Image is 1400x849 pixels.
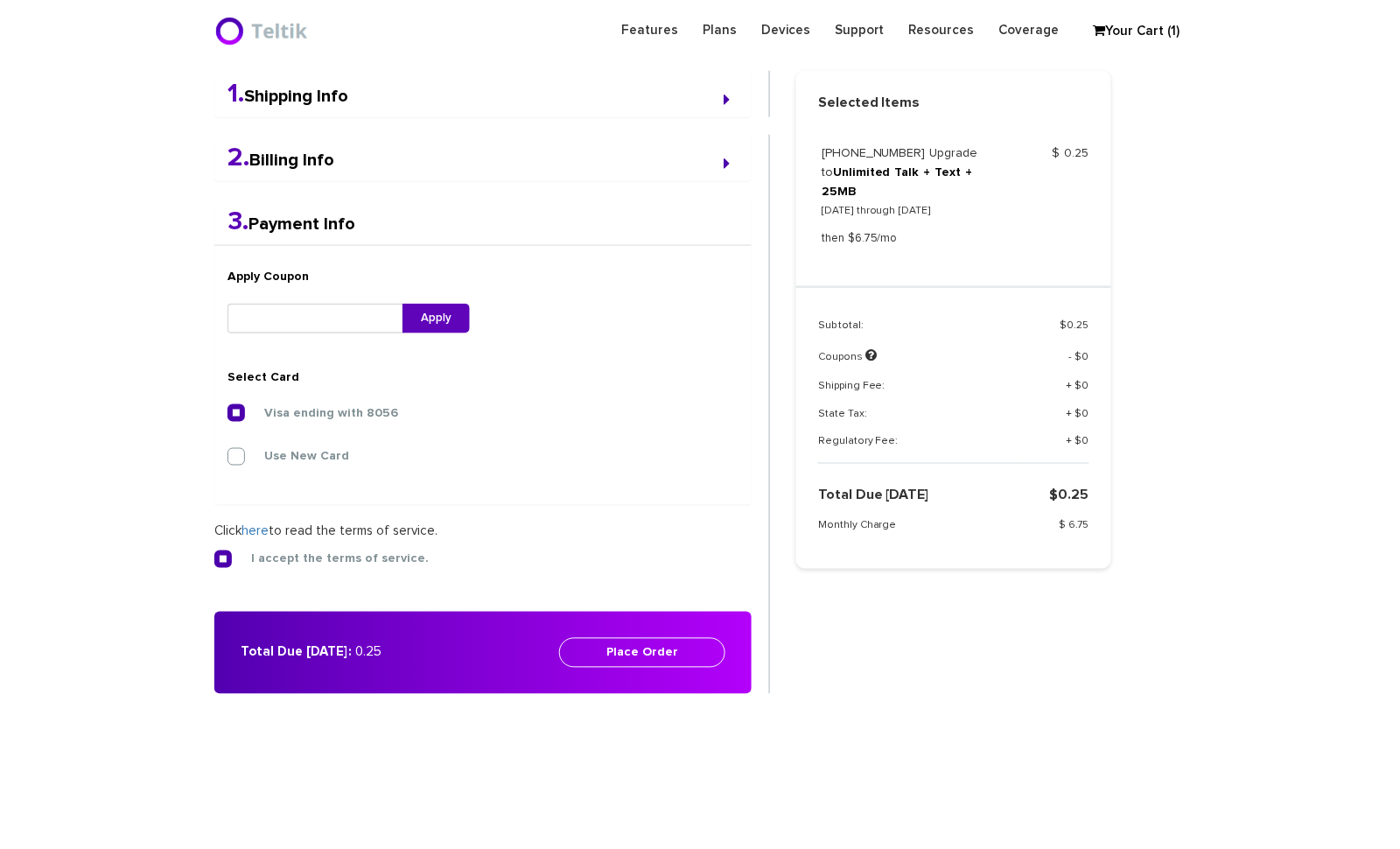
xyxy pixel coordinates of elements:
[822,166,973,198] a: Unlimited Talk + Text + 25MB
[239,449,350,465] label: Use New Card
[227,268,470,286] h6: Apply Coupon
[241,646,352,659] strong: Total Due [DATE]:
[690,13,749,47] a: Plans
[1082,409,1089,419] span: 0
[822,13,897,47] a: Support
[239,405,399,421] label: Visa ending with 8056
[609,13,690,47] a: Features
[1082,437,1089,447] span: 0
[226,551,430,567] label: I accept the terms of service.
[987,13,1072,47] a: Coverage
[214,13,311,48] img: BriteX
[227,368,470,387] h4: Select Card
[1082,381,1089,391] span: 0
[1018,347,1089,378] td: - $
[1059,488,1089,502] span: 0.25
[822,229,1002,249] p: then $6.75/mo
[822,144,1002,264] td: [PHONE_NUMBER] Upgrade to
[227,88,348,105] a: 1.Shipping Info
[818,347,1018,378] td: Coupons
[1018,519,1089,547] td: $ 6.75
[214,525,437,538] span: Click to read the terms of service.
[796,93,1111,113] strong: Selected Items
[355,646,381,659] span: 0.25
[749,13,822,47] a: Devices
[227,215,355,233] a: 3.Payment Info
[1002,144,1089,264] td: $ 0.25
[1082,352,1089,362] span: 0
[1085,18,1172,45] a: Your Cart (1)
[227,144,249,171] span: 2.
[402,304,470,333] button: Apply
[227,81,244,107] span: 1.
[818,435,1018,464] td: Regulatory Fee:
[1050,488,1089,502] strong: $
[241,525,269,538] a: here
[818,488,929,502] strong: Total Due [DATE]
[818,379,1018,407] td: Shipping Fee:
[1018,435,1089,464] td: + $
[227,151,334,169] a: 2.Billing Info
[559,638,725,668] button: Place Order
[1018,319,1089,347] td: $
[818,519,1018,547] td: Monthly Charge
[822,201,1002,221] p: [DATE] through [DATE]
[897,13,987,47] a: Resources
[818,407,1018,435] td: State Tax:
[1018,379,1089,407] td: + $
[1067,320,1089,331] span: 0.25
[1018,407,1089,435] td: + $
[227,208,248,235] span: 3.
[818,319,1018,347] td: Subtotal:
